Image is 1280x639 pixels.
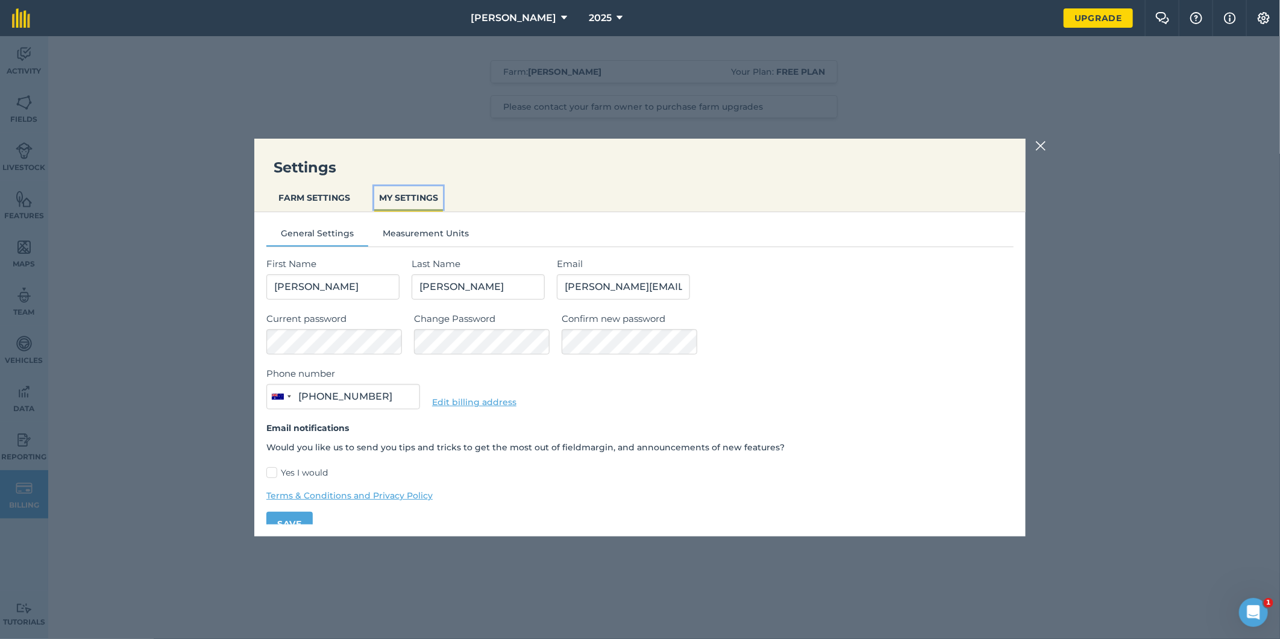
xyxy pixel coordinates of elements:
[266,467,1014,479] label: Yes I would
[266,312,402,326] label: Current password
[254,158,1026,177] h3: Settings
[266,441,1014,454] p: Would you like us to send you tips and tricks to get the most out of fieldmargin, and announcemen...
[266,512,313,536] button: Save
[1189,12,1203,24] img: A question mark icon
[266,421,1014,435] h4: Email notifications
[471,11,556,25] span: [PERSON_NAME]
[267,385,295,409] button: Selected country
[562,312,1014,326] label: Confirm new password
[266,489,1014,502] a: Terms & Conditions and Privacy Policy
[1256,12,1271,24] img: A cog icon
[589,11,612,25] span: 2025
[266,367,420,381] label: Phone number
[414,312,550,326] label: Change Password
[266,257,400,271] label: First Name
[412,257,545,271] label: Last Name
[1264,598,1273,608] span: 1
[1035,139,1046,153] img: svg+xml;base64,PHN2ZyB4bWxucz0iaHR0cDovL3d3dy53My5vcmcvMjAwMC9zdmciIHdpZHRoPSIyMiIgaGVpZ2h0PSIzMC...
[1239,598,1268,627] iframe: Intercom live chat
[368,227,483,245] button: Measurement Units
[274,186,355,209] button: FARM SETTINGS
[557,257,1014,271] label: Email
[1224,11,1236,25] img: svg+xml;base64,PHN2ZyB4bWxucz0iaHR0cDovL3d3dy53My5vcmcvMjAwMC9zdmciIHdpZHRoPSIxNyIgaGVpZ2h0PSIxNy...
[1064,8,1133,28] a: Upgrade
[432,397,516,408] a: Edit billing address
[374,186,443,209] button: MY SETTINGS
[1155,12,1170,24] img: Two speech bubbles overlapping with the left bubble in the forefront
[266,227,368,245] button: General Settings
[12,8,30,28] img: fieldmargin Logo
